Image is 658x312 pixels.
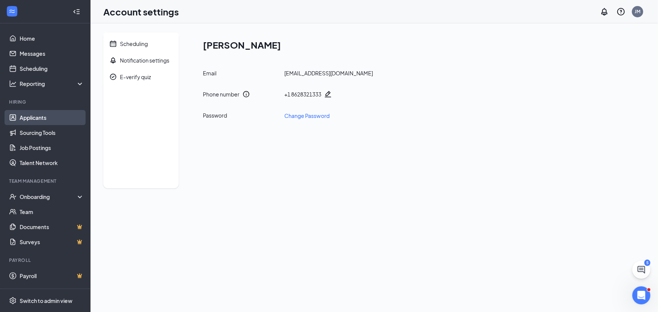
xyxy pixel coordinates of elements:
[9,99,83,105] div: Hiring
[203,90,239,98] div: Phone number
[109,73,117,81] svg: CheckmarkCircle
[20,61,84,76] a: Scheduling
[9,297,17,304] svg: Settings
[637,265,646,274] svg: ChatActive
[635,8,641,15] div: JM
[644,260,650,266] div: 5
[203,38,373,51] h1: [PERSON_NAME]
[9,178,83,184] div: Team Management
[284,90,321,98] div: + 1 8628321333
[324,90,332,98] svg: Pencil
[284,112,330,120] a: Change Password
[20,110,84,125] a: Applicants
[20,204,84,219] a: Team
[20,234,84,249] a: SurveysCrown
[242,90,250,98] svg: Info
[203,69,278,77] div: Email
[632,261,650,279] button: ChatActive
[103,5,179,18] h1: Account settings
[20,155,84,170] a: Talent Network
[617,7,626,16] svg: QuestionInfo
[20,125,84,140] a: Sourcing Tools
[120,40,148,47] div: Scheduling
[9,257,83,263] div: Payroll
[109,57,117,64] svg: Bell
[103,69,179,85] a: CheckmarkCircleE-verify quiz
[9,193,17,200] svg: UserCheck
[103,52,179,69] a: BellNotification settings
[8,8,16,15] svg: WorkstreamLogo
[284,69,373,77] div: [EMAIL_ADDRESS][DOMAIN_NAME]
[103,35,179,52] a: CalendarScheduling
[20,268,84,283] a: PayrollCrown
[109,40,117,47] svg: Calendar
[20,80,84,87] div: Reporting
[20,46,84,61] a: Messages
[20,297,72,304] div: Switch to admin view
[20,140,84,155] a: Job Postings
[632,286,650,304] iframe: Intercom live chat
[120,73,151,81] div: E-verify quiz
[600,7,609,16] svg: Notifications
[73,8,80,15] svg: Collapse
[9,80,17,87] svg: Analysis
[20,193,78,200] div: Onboarding
[20,31,84,46] a: Home
[20,219,84,234] a: DocumentsCrown
[203,112,278,120] div: Password
[120,57,169,64] div: Notification settings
